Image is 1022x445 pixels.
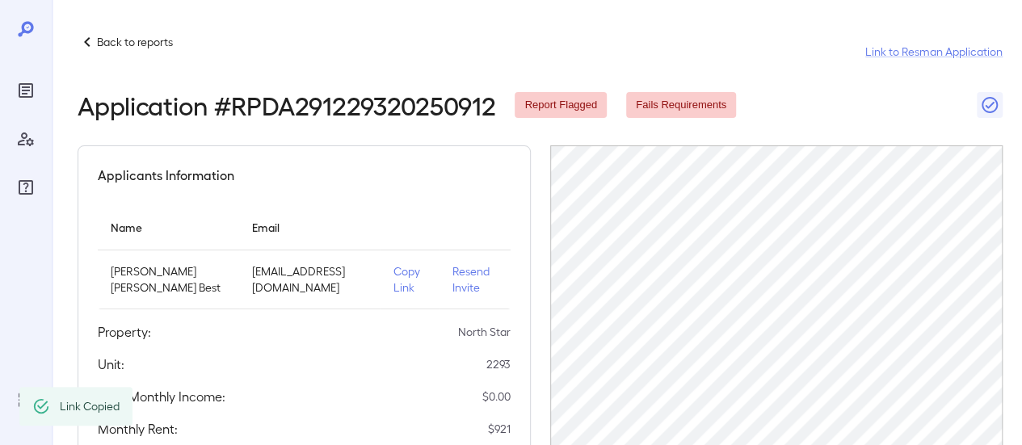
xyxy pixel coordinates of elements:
[13,78,39,103] div: Reports
[488,421,511,437] p: $ 921
[458,324,511,340] p: North Star
[98,166,234,185] h5: Applicants Information
[13,174,39,200] div: FAQ
[98,204,511,309] table: simple table
[78,90,495,120] h2: Application # RPDA291229320250912
[13,387,39,413] div: Log Out
[13,126,39,152] div: Manage Users
[98,387,225,406] h5: Total Monthly Income:
[977,92,1003,118] button: Close Report
[98,419,178,439] h5: Monthly Rent:
[393,263,427,296] p: Copy Link
[452,263,498,296] p: Resend Invite
[98,322,151,342] h5: Property:
[626,98,736,113] span: Fails Requirements
[515,98,607,113] span: Report Flagged
[60,392,120,421] div: Link Copied
[111,263,226,296] p: [PERSON_NAME] [PERSON_NAME] Best
[98,204,239,250] th: Name
[252,263,368,296] p: [EMAIL_ADDRESS][DOMAIN_NAME]
[482,388,511,405] p: $ 0.00
[486,356,511,372] p: 2293
[865,44,1003,60] a: Link to Resman Application
[97,34,173,50] p: Back to reports
[98,355,124,374] h5: Unit:
[239,204,381,250] th: Email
